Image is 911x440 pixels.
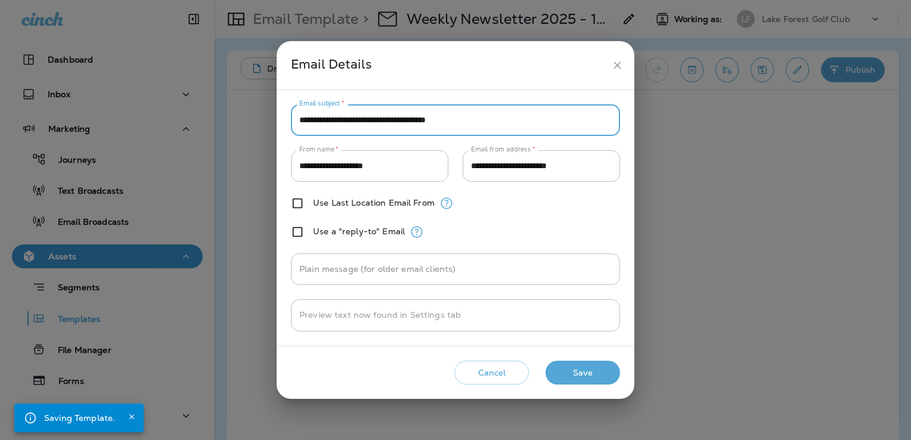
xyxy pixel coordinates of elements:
[299,99,345,108] label: Email subject
[546,361,620,385] button: Save
[299,145,339,154] label: From name
[454,361,529,385] button: Cancel
[313,227,405,236] label: Use a "reply-to" Email
[313,198,435,207] label: Use Last Location Email From
[125,410,139,424] button: Close
[471,145,535,154] label: Email from address
[44,407,115,429] div: Saving Template.
[606,54,628,76] button: close
[291,54,606,76] div: Email Details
